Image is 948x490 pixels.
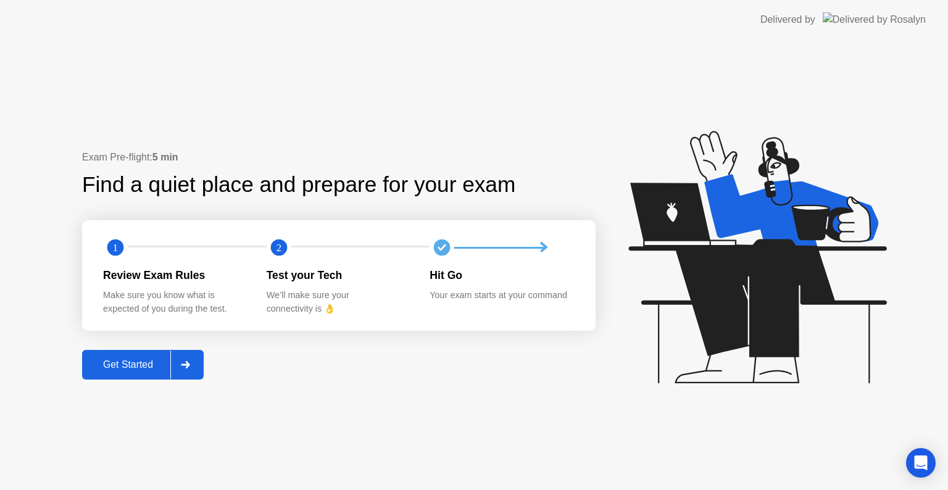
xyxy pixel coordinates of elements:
[267,267,410,283] div: Test your Tech
[823,12,926,27] img: Delivered by Rosalyn
[760,12,815,27] div: Delivered by
[86,359,170,370] div: Get Started
[82,168,517,201] div: Find a quiet place and prepare for your exam
[152,152,178,162] b: 5 min
[82,350,204,380] button: Get Started
[276,242,281,254] text: 2
[103,267,247,283] div: Review Exam Rules
[906,448,936,478] div: Open Intercom Messenger
[113,242,118,254] text: 1
[82,150,596,165] div: Exam Pre-flight:
[430,289,573,302] div: Your exam starts at your command
[430,267,573,283] div: Hit Go
[267,289,410,315] div: We’ll make sure your connectivity is 👌
[103,289,247,315] div: Make sure you know what is expected of you during the test.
